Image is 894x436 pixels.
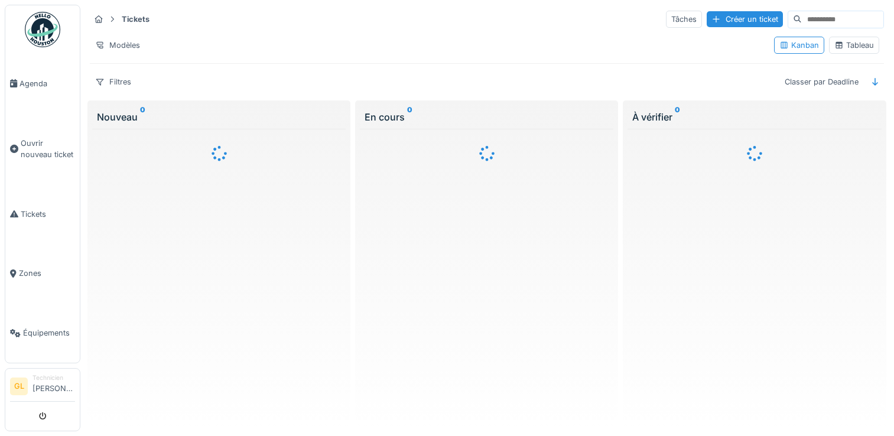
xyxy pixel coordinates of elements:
span: Agenda [19,78,75,89]
div: En cours [365,110,609,124]
div: Tableau [834,40,874,51]
sup: 0 [140,110,145,124]
div: Nouveau [97,110,341,124]
div: Technicien [32,373,75,382]
div: Tâches [666,11,702,28]
div: Créer un ticket [707,11,783,27]
a: Ouvrir nouveau ticket [5,113,80,184]
div: Classer par Deadline [779,73,864,90]
span: Zones [19,268,75,279]
img: Badge_color-CXgf-gQk.svg [25,12,60,47]
a: Zones [5,244,80,304]
sup: 0 [675,110,680,124]
span: Tickets [21,209,75,220]
div: À vérifier [632,110,876,124]
strong: Tickets [117,14,154,25]
a: Équipements [5,303,80,363]
sup: 0 [407,110,412,124]
div: Kanban [779,40,819,51]
a: Tickets [5,184,80,244]
li: GL [10,378,28,395]
div: Filtres [90,73,136,90]
li: [PERSON_NAME] [32,373,75,399]
span: Équipements [23,327,75,339]
a: GL Technicien[PERSON_NAME] [10,373,75,402]
a: Agenda [5,54,80,113]
span: Ouvrir nouveau ticket [21,138,75,160]
div: Modèles [90,37,145,54]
